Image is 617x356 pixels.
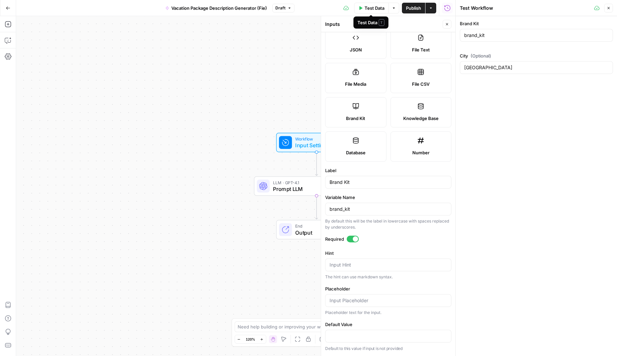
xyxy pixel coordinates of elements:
[350,46,362,53] span: JSON
[325,345,451,352] p: Default to this value if input is not provided
[330,179,447,186] input: Input Label
[246,337,255,342] span: 120%
[254,220,379,239] div: EndOutput
[325,21,441,28] div: Inputs
[325,236,451,242] label: Required
[402,3,425,13] button: Publish
[354,3,389,13] button: Test Data
[295,136,335,142] span: Workflow
[330,206,447,212] input: brand_kit
[254,133,379,152] div: WorkflowInput SettingsInputs
[273,185,358,193] span: Prompt LLM
[325,250,451,256] label: Hint
[379,19,384,26] span: T
[325,310,451,316] div: Placeholder text for the input.
[295,141,335,149] span: Input Settings
[471,52,491,59] span: (Optional)
[412,149,430,156] span: Number
[412,81,430,87] span: File CSV
[325,321,451,328] label: Default Value
[403,115,439,122] span: Knowledge Base
[295,229,350,237] span: Output
[406,5,421,11] span: Publish
[275,5,285,11] span: Draft
[325,285,451,292] label: Placeholder
[161,3,271,13] button: Vacation Package Description Generator (Fie)
[346,115,365,122] span: Brand Kit
[273,179,358,186] span: LLM · GPT-4.1
[345,81,366,87] span: File Media
[272,4,295,12] button: Draft
[325,274,451,280] div: The hint can use markdown syntax.
[254,176,379,196] div: LLM · GPT-4.1Prompt LLMStep 1
[315,196,318,219] g: Edge from step_1 to end
[357,19,384,26] div: Test Data
[330,297,447,304] input: Input Placeholder
[346,149,366,156] span: Database
[295,223,350,229] span: End
[460,52,613,59] label: City
[325,194,451,201] label: Variable Name
[365,5,384,11] span: Test Data
[325,218,451,230] div: By default this will be the label in lowercase with spaces replaced by underscores.
[171,5,267,11] span: Vacation Package Description Generator (Fie)
[315,152,318,176] g: Edge from start to step_1
[460,20,613,27] label: Brand Kit
[325,167,451,174] label: Label
[412,46,430,53] span: File Text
